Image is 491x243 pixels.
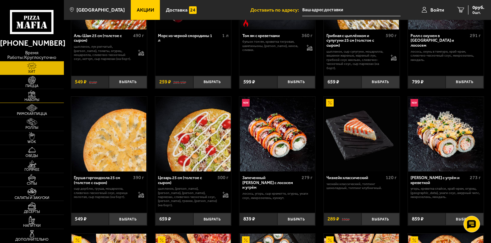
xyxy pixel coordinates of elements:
span: 1 л [222,33,228,38]
button: Выбрать [277,213,316,225]
img: Чизкейк классический [324,97,399,171]
a: НовинкаРолл Калипсо с угрём и креветкой [408,97,484,171]
button: Выбрать [446,76,484,88]
span: 599 ₽ [243,79,255,84]
button: Выбрать [362,213,400,225]
span: 291 г [470,33,481,38]
a: АкционныйЧизкейк классический [324,97,400,171]
span: 390 г [133,175,144,180]
div: Грибная с цыплёнком и сулугуни 25 см (толстое с сыром) [326,33,384,48]
button: Выбрать [193,213,231,225]
p: сыр дорблю, груша, моцарелла, сливочно-чесночный соус, корица молотая, сыр пармезан (на борт). [74,187,133,199]
span: 259 ₽ [159,79,171,84]
div: Запеченный [PERSON_NAME] с лососем и угрём [242,175,300,190]
div: Ролл с окунем в [GEOGRAPHIC_DATA] и лососем [411,33,468,48]
img: 15daf4d41897b9f0e9f617042186c801.svg [189,6,197,14]
span: Акции [137,8,154,13]
input: Ваш адрес доставки [302,4,401,16]
span: 289 ₽ [327,217,339,221]
span: 590 г [386,33,397,38]
a: Цезарь 25 см (толстое с сыром) [155,97,231,171]
img: Ролл Калипсо с угрём и креветкой [408,97,483,171]
button: Выбрать [109,76,147,88]
div: Морс из черной смородины 1 л [158,33,220,43]
button: Выбрать [446,213,484,225]
img: Цезарь 25 см (толстое с сыром) [156,97,230,171]
img: Груша горгондзола 25 см (толстое с сыром) [72,97,146,171]
span: 0 руб. [472,5,484,10]
span: [GEOGRAPHIC_DATA] [76,8,125,13]
div: Аль-Шам 25 см (толстое с сыром) [74,33,131,43]
span: 659 ₽ [327,79,339,84]
span: 273 г [470,175,481,180]
div: Том ям с креветками [242,33,300,38]
s: 330 ₽ [342,217,350,221]
button: Выбрать [362,76,400,88]
img: Новинка [242,99,250,107]
img: Новинка [411,99,418,107]
span: Доставка [166,8,188,13]
div: Груша горгондзола 25 см (толстое с сыром) [74,175,131,185]
span: 0 шт. [472,11,484,15]
p: лосось, окунь в темпуре, краб-крем, сливочно-чесночный соус, микрозелень, миндаль. [411,50,481,62]
a: НовинкаЗапеченный ролл Гурмэ с лососем и угрём [239,97,315,171]
button: Выбрать [109,213,147,225]
s: 618 ₽ [89,79,97,84]
p: Чизкейк классический, топпинг шоколадный, топпинг клубничный. [326,182,397,190]
div: [PERSON_NAME] с угрём и креветкой [411,175,468,185]
span: 279 г [302,175,313,180]
span: 490 г [133,33,144,38]
img: Острое блюдо [242,19,250,27]
button: Выбрать [277,76,316,88]
span: 859 ₽ [412,217,423,221]
span: 659 ₽ [159,217,171,221]
span: 549 ₽ [75,217,86,221]
a: Груша горгондзола 25 см (толстое с сыром) [71,97,147,171]
p: угорь, креветка спайси, краб-крем, огурец, [GEOGRAPHIC_DATA], унаги соус, ажурный чипс, микрозеле... [411,187,481,199]
span: Доставить по адресу: [250,8,302,13]
button: Выбрать [193,76,231,88]
div: Чизкейк классический [326,175,384,180]
s: 289.15 ₽ [173,79,186,84]
span: Войти [430,8,444,13]
span: 360 г [302,33,313,38]
img: Акционный [326,99,334,107]
p: цыпленок, [PERSON_NAME], [PERSON_NAME], [PERSON_NAME], пармезан, сливочно-чесночный соус, [PERSON... [158,187,217,207]
p: бульон том ям, креветка тигровая, шампиньоны, [PERSON_NAME], кинза, сливки. [242,40,302,52]
div: Цезарь 25 см (толстое с сыром) [158,175,216,185]
p: цыпленок, лук репчатый, [PERSON_NAME], томаты, огурец, моцарелла, сливочно-чесночный соус, кетчуп... [74,45,133,61]
span: 500 г [218,175,228,180]
span: 839 ₽ [243,217,255,221]
span: Санкт-Петербург, улица Черняховского, 1/63 [302,4,401,16]
p: лосось, угорь, Сыр креметте, огурец, унаги соус, микрозелень, кунжут. [242,192,313,200]
img: Запеченный ролл Гурмэ с лососем и угрём [240,97,315,171]
span: 549 ₽ [75,79,86,84]
p: цыпленок, сыр сулугуни, моцарелла, вешенки жареные, жареный лук, грибной соус Жюльен, сливочно-че... [326,50,386,70]
span: 120 г [386,175,397,180]
span: 799 ₽ [412,79,423,84]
